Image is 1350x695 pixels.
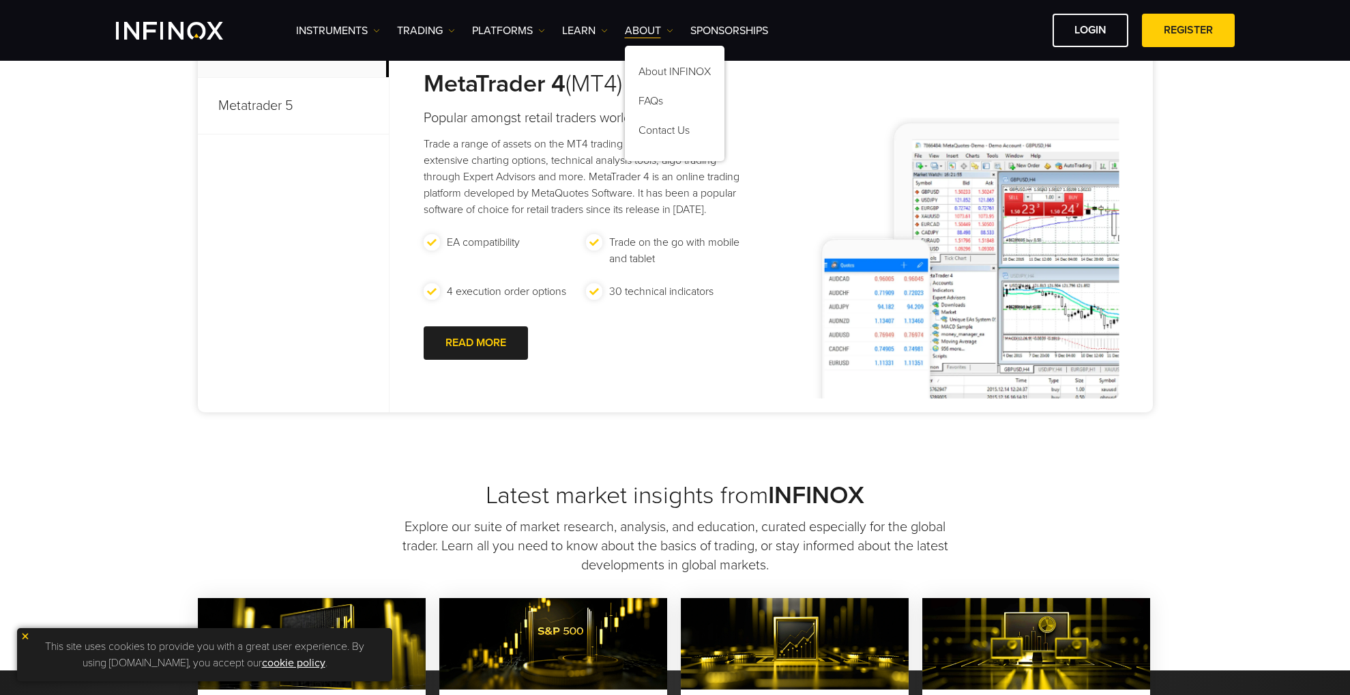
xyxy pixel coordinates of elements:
h4: Popular amongst retail traders worldwide. [424,109,749,128]
p: This site uses cookies to provide you with a great user experience. By using [DOMAIN_NAME], you a... [24,635,385,675]
a: Instruments [296,23,380,39]
a: FAQs [625,89,724,118]
strong: INFINOX [768,481,864,510]
a: PLATFORMS [472,23,545,39]
a: TRADING [397,23,455,39]
a: SPONSORSHIPS [690,23,768,39]
p: 30 technical indicators [609,283,714,300]
a: REGISTER [1142,14,1235,47]
img: yellow close icon [20,632,30,641]
p: Explore our suite of market research, analysis, and education, curated especially for the global ... [400,517,950,575]
strong: MetaTrader 4 [424,69,566,98]
p: Metatrader 5 [198,78,389,134]
h3: (MT4) [424,69,749,99]
a: About INFINOX [625,59,724,89]
a: Contact Us [625,118,724,147]
a: LOGIN [1053,14,1128,47]
h2: Latest market insights from [198,481,1153,511]
a: ABOUT [625,23,673,39]
p: 4 execution order options [447,283,566,300]
a: INFINOX Logo [116,22,255,40]
p: Trade on the go with mobile and tablet [609,234,742,267]
p: Trade a range of assets on the MT4 trading platform. Access extensive charting options, technical... [424,136,749,218]
a: cookie policy [262,656,325,670]
p: EA compatibility [447,234,520,251]
a: READ MORE [424,326,528,360]
a: Learn [562,23,608,39]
